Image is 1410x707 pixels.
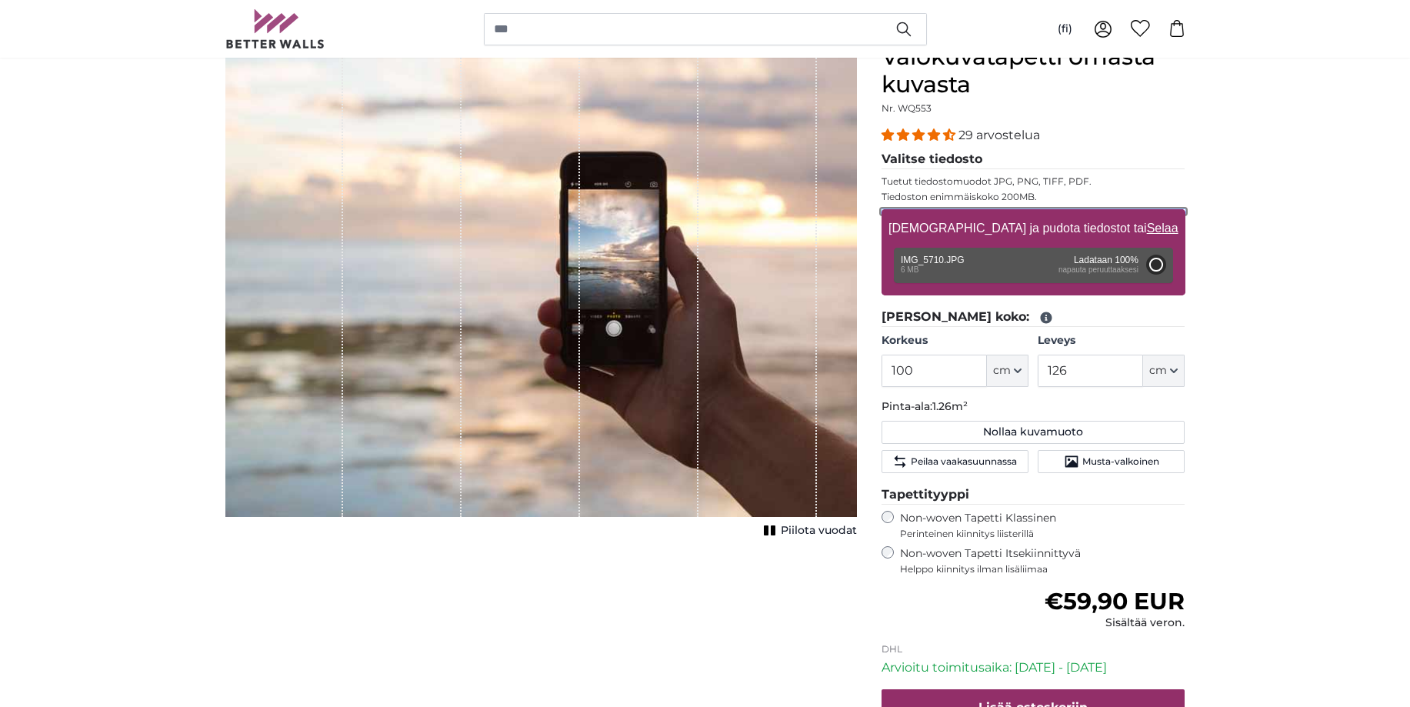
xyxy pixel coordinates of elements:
[1045,587,1185,615] span: €59,90 EUR
[882,213,1184,244] label: [DEMOGRAPHIC_DATA] ja pudota tiedostot tai
[882,128,958,142] span: 4.34 stars
[882,659,1185,677] p: Arvioitu toimitusaika: [DATE] - [DATE]
[1038,450,1185,473] button: Musta-valkoinen
[1038,333,1185,348] label: Leveys
[1082,455,1159,468] span: Musta-valkoinen
[759,520,857,542] button: Piilota vuodat
[900,528,1185,540] span: Perinteinen kiinnitys liisterillä
[882,485,1185,505] legend: Tapettityyppi
[882,102,932,114] span: Nr. WQ553
[900,546,1185,575] label: Non-woven Tapetti Itsekiinnittyvä
[882,150,1185,169] legend: Valitse tiedosto
[882,43,1185,98] h1: Valokuvatapetti omasta kuvasta
[1045,615,1185,631] div: Sisältää veron.
[882,643,1185,655] p: DHL
[987,355,1028,387] button: cm
[900,563,1185,575] span: Helppo kiinnitys ilman lisäliimaa
[882,333,1028,348] label: Korkeus
[958,128,1040,142] span: 29 arvostelua
[882,191,1185,203] p: Tiedoston enimmäiskoko 200MB.
[225,9,325,48] img: Betterwalls
[932,399,968,413] span: 1.26m²
[911,455,1017,468] span: Peilaa vaakasuunnassa
[882,450,1028,473] button: Peilaa vaakasuunnassa
[781,523,857,539] span: Piilota vuodat
[882,175,1185,188] p: Tuetut tiedostomuodot JPG, PNG, TIFF, PDF.
[993,363,1011,379] span: cm
[1149,363,1167,379] span: cm
[882,399,1185,415] p: Pinta-ala:
[1146,222,1178,235] u: Selaa
[1045,15,1085,43] button: (fi)
[882,421,1185,444] button: Nollaa kuvamuoto
[225,43,857,542] div: 1 of 1
[882,308,1185,327] legend: [PERSON_NAME] koko:
[1143,355,1185,387] button: cm
[900,511,1185,540] label: Non-woven Tapetti Klassinen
